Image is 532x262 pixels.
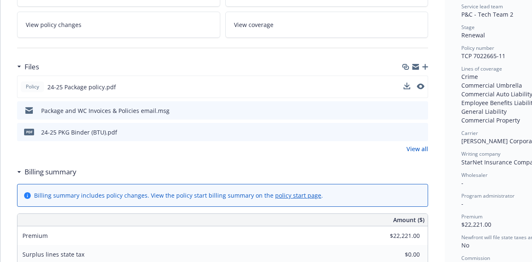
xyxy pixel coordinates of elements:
[17,61,39,72] div: Files
[275,191,321,199] a: policy start page
[22,250,84,258] span: Surplus lines state tax
[461,52,505,60] span: TCP 7022665-11
[47,83,116,91] span: 24-25 Package policy.pdf
[461,192,515,199] span: Program administrator
[41,128,117,137] div: 24-25 PKG Binder (BTU).pdf
[371,230,425,242] input: 0.00
[461,65,502,72] span: Lines of coverage
[417,106,425,115] button: preview file
[461,213,483,220] span: Premium
[461,150,500,157] span: Writing company
[461,10,513,18] span: P&C - Tech Team 2
[461,255,490,262] span: Commission
[24,129,34,135] span: pdf
[461,130,478,137] span: Carrier
[417,83,424,89] button: preview file
[234,20,273,29] span: View coverage
[25,61,39,72] h3: Files
[41,106,170,115] div: Package and WC Invoices & Policies email.msg
[34,191,323,200] div: Billing summary includes policy changes. View the policy start billing summary on the .
[461,241,469,249] span: No
[25,167,76,177] h3: Billing summary
[22,232,48,240] span: Premium
[393,215,424,224] span: Amount ($)
[461,220,491,228] span: $22,221.00
[461,200,463,208] span: -
[24,83,41,91] span: Policy
[461,44,494,51] span: Policy number
[17,12,220,38] a: View policy changes
[404,83,410,91] button: download file
[461,24,475,31] span: Stage
[461,31,485,39] span: Renewal
[17,167,76,177] div: Billing summary
[404,83,410,89] button: download file
[461,179,463,187] span: -
[371,248,425,261] input: 0.00
[461,171,488,179] span: Wholesaler
[404,128,411,137] button: download file
[225,12,429,38] a: View coverage
[417,128,425,137] button: preview file
[417,83,424,91] button: preview file
[406,144,428,153] a: View all
[26,20,81,29] span: View policy changes
[461,3,503,10] span: Service lead team
[404,106,411,115] button: download file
